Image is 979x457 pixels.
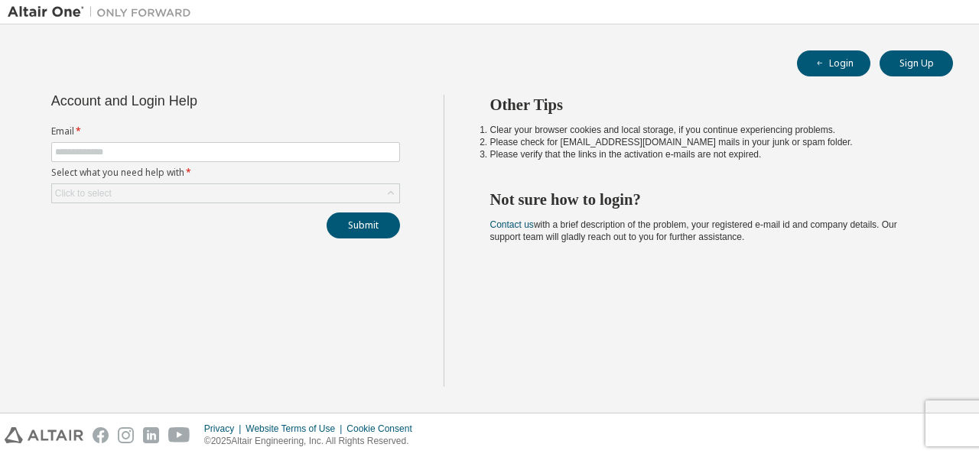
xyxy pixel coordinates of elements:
div: Account and Login Help [51,95,330,107]
h2: Other Tips [490,95,926,115]
a: Contact us [490,219,534,230]
button: Sign Up [880,50,953,76]
li: Please verify that the links in the activation e-mails are not expired. [490,148,926,160]
h2: Not sure how to login? [490,190,926,209]
button: Submit [327,212,400,238]
div: Cookie Consent [346,423,421,435]
img: linkedin.svg [143,427,159,443]
div: Privacy [204,423,246,435]
button: Login [797,50,870,76]
div: Click to select [52,184,399,203]
span: with a brief description of the problem, your registered e-mail id and company details. Our suppo... [490,219,897,242]
img: Altair One [8,5,199,20]
li: Please check for [EMAIL_ADDRESS][DOMAIN_NAME] mails in your junk or spam folder. [490,136,926,148]
label: Select what you need help with [51,167,400,179]
p: © 2025 Altair Engineering, Inc. All Rights Reserved. [204,435,421,448]
img: instagram.svg [118,427,134,443]
img: facebook.svg [93,427,109,443]
div: Website Terms of Use [246,423,346,435]
img: altair_logo.svg [5,427,83,443]
img: youtube.svg [168,427,190,443]
label: Email [51,125,400,138]
div: Click to select [55,187,112,199]
li: Clear your browser cookies and local storage, if you continue experiencing problems. [490,124,926,136]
